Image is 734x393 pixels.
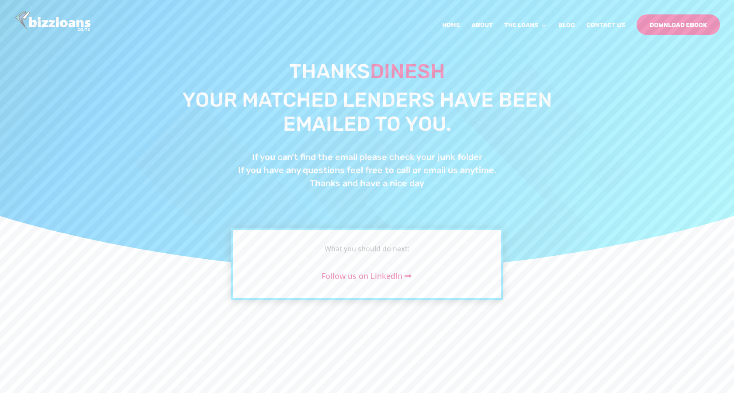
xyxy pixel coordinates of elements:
[316,267,418,285] a: Follow us on LinkedIn
[471,22,493,43] a: About
[149,153,585,166] h4: If you can’t find the email please check your junk folder
[504,22,547,43] a: The Loans
[637,14,720,35] a: Download Ebook
[586,22,625,43] a: Contact Us
[558,22,575,43] a: Blog
[149,166,585,179] h4: If you have any questions feel free to call or email us anytime.
[15,11,91,32] img: Bizzloans New Zealand
[242,243,492,255] div: What you should do next:
[149,88,585,140] h1: Your matched lenders have been emailed to you.
[370,59,445,83] span: Dinesh
[149,59,585,88] h1: Thanks
[442,22,460,43] a: Home
[149,179,585,192] h4: Thanks and have a nice day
